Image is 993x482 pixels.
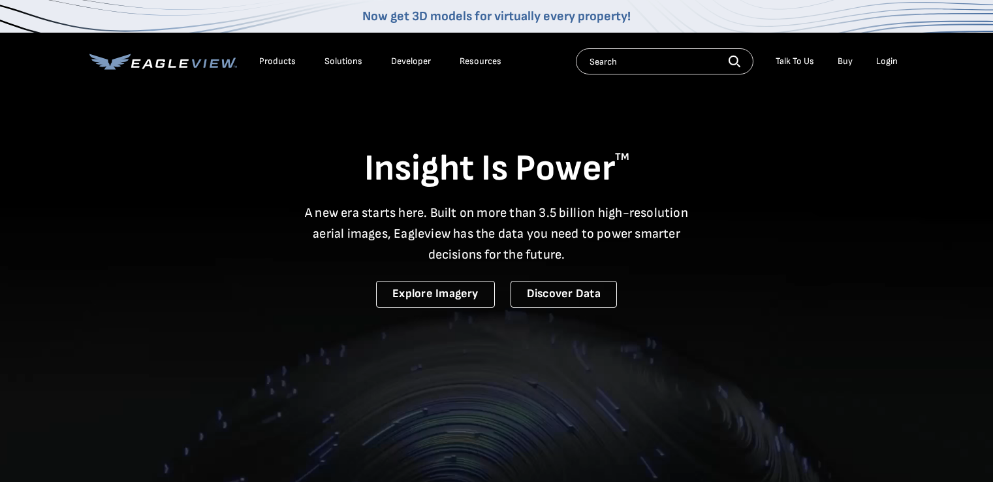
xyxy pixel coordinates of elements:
[776,56,814,67] div: Talk To Us
[376,281,495,308] a: Explore Imagery
[460,56,501,67] div: Resources
[511,281,617,308] a: Discover Data
[89,146,904,192] h1: Insight Is Power
[259,56,296,67] div: Products
[576,48,753,74] input: Search
[876,56,898,67] div: Login
[324,56,362,67] div: Solutions
[297,202,697,265] p: A new era starts here. Built on more than 3.5 billion high-resolution aerial images, Eagleview ha...
[362,8,631,24] a: Now get 3D models for virtually every property!
[838,56,853,67] a: Buy
[391,56,431,67] a: Developer
[615,151,629,163] sup: TM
